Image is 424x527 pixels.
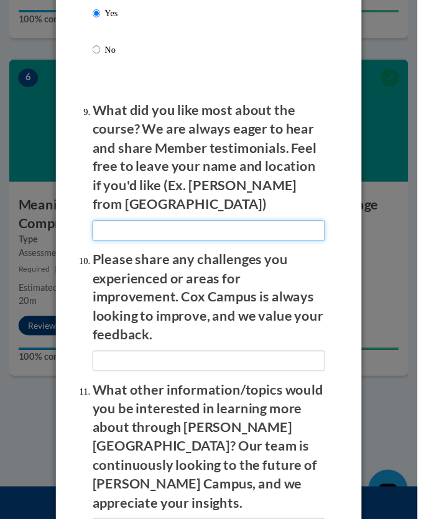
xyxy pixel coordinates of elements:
[106,7,119,21] p: Yes
[94,44,102,57] input: No
[94,387,330,521] p: What other information/topics would you be interested in learning more about through [PERSON_NAME...
[94,254,330,350] p: Please share any challenges you experienced or areas for improvement. Cox Campus is always lookin...
[106,44,119,57] p: No
[94,7,102,21] input: Yes
[94,103,330,218] p: What did you like most about the course? We are always eager to hear and share Member testimonial...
